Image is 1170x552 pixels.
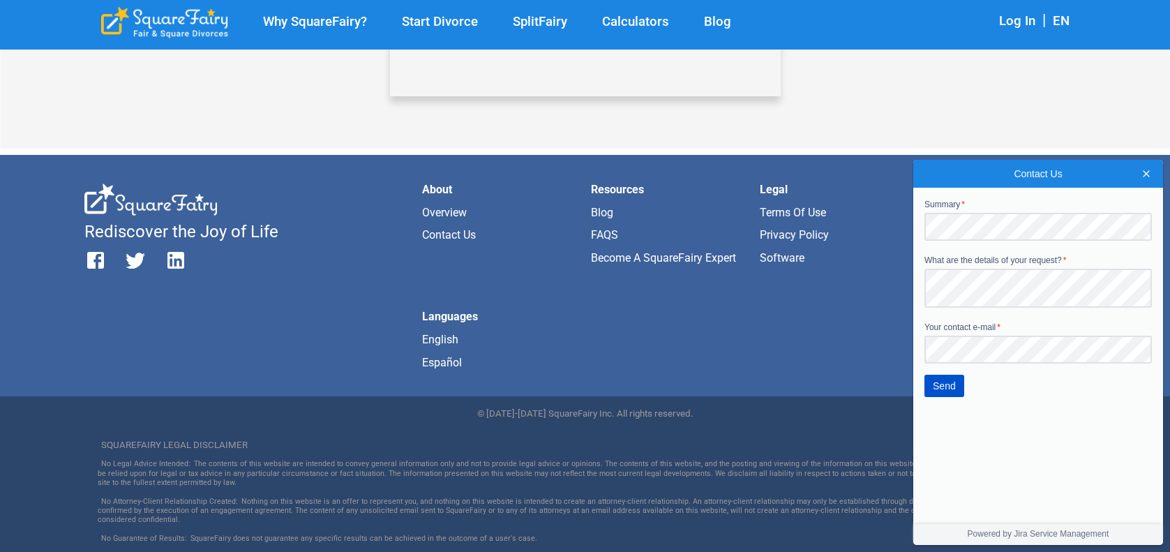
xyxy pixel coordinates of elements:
[591,184,749,196] li: Resources
[84,184,217,216] div: SquareFairy White Logo
[101,7,228,38] div: SquareFairy Logo
[422,356,462,369] a: Español
[591,206,613,219] a: Blog
[591,228,618,241] a: FAQS
[912,160,1170,552] iframe: JSD widget
[98,431,1073,459] div: SQUAREFAIRY LEGAL DISCLAIMER
[760,228,829,241] a: Privacy Policy
[98,534,190,543] span: No Guarantee of Results :
[422,333,458,346] a: English
[422,184,580,196] li: About
[246,14,384,30] a: Why SquareFairy?
[999,13,1035,29] a: Log In
[98,497,241,506] span: No Attorney-Client Relationship Created :
[585,14,687,30] a: Calculators
[422,228,476,241] a: Contact Us
[384,14,495,30] a: Start Divorce
[760,184,917,196] li: Legal
[84,226,411,239] li: Rediscover the Joy of Life
[760,251,804,264] a: Software
[98,459,194,468] span: No Legal Advice Intended :
[98,431,1073,552] div: The contents of this website are intended to convey general information only and not to provide l...
[495,14,585,30] a: SplitFairy
[422,311,580,323] li: Languages
[422,206,467,219] a: Overview
[1053,13,1070,31] div: EN
[687,14,749,30] a: Blog
[1035,11,1053,29] span: |
[591,251,736,264] a: Become a SquareFairy Expert
[760,206,826,219] a: Terms of Use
